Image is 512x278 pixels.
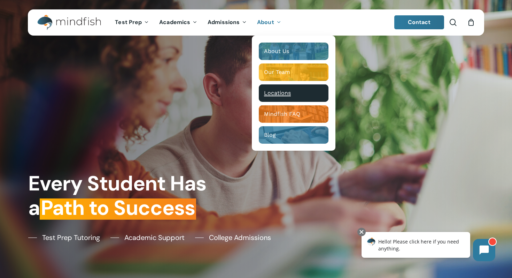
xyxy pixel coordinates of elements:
[154,20,202,25] a: Academics
[28,171,251,220] h1: Every Student Has a
[159,18,190,26] span: Academics
[264,69,290,75] span: Our Team
[40,195,196,221] em: Path to Success
[394,15,444,29] a: Contact
[28,9,484,36] header: Main Menu
[195,232,271,243] a: College Admissions
[257,18,274,26] span: About
[110,20,154,25] a: Test Prep
[110,232,185,243] a: Academic Support
[264,111,300,117] span: Mindfish FAQ
[408,18,431,26] span: Contact
[110,9,286,36] nav: Main Menu
[209,232,271,243] span: College Admissions
[354,226,502,268] iframe: Chatbot
[42,232,100,243] span: Test Prep Tutoring
[252,20,286,25] a: About
[264,48,289,54] span: About Us
[202,20,252,25] a: Admissions
[264,132,276,138] span: Blog
[28,232,100,243] a: Test Prep Tutoring
[259,105,328,123] a: Mindfish FAQ
[115,18,142,26] span: Test Prep
[259,126,328,144] a: Blog
[259,63,328,81] a: Our Team
[124,232,185,243] span: Academic Support
[208,18,240,26] span: Admissions
[259,84,328,102] a: Locations
[467,18,475,26] a: Cart
[259,43,328,60] a: About Us
[264,90,291,96] span: Locations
